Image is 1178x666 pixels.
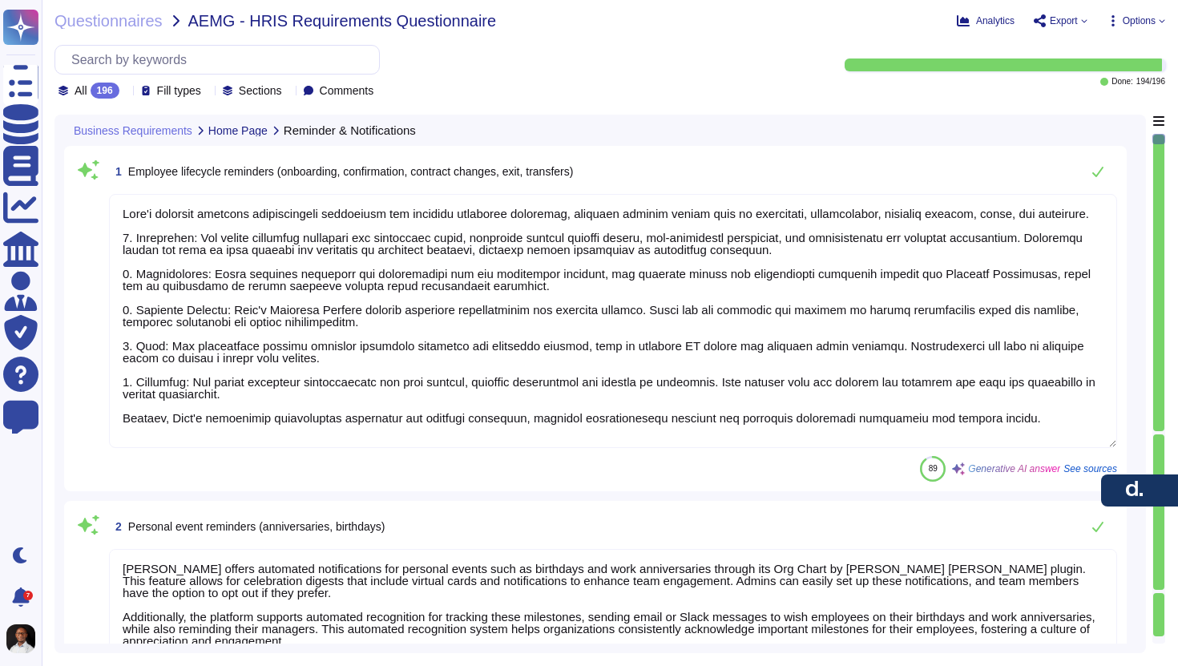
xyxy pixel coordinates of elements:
span: Home Page [208,125,268,136]
span: Personal event reminders (anniversaries, birthdays) [128,520,385,533]
span: Employee lifecycle reminders (onboarding, confirmation, contract changes, exit, transfers) [128,165,574,178]
input: Search by keywords [63,46,379,74]
div: 7 [23,591,33,600]
span: 1 [109,166,122,177]
span: Sections [239,85,282,96]
span: Comments [320,85,374,96]
span: 2 [109,521,122,532]
span: Done: [1111,78,1133,86]
span: 89 [929,464,938,473]
span: AEMG - HRIS Requirements Questionnaire [188,13,497,29]
button: Analytics [957,14,1015,27]
span: Analytics [976,16,1015,26]
textarea: [PERSON_NAME] offers automated notifications for personal events such as birthdays and work anniv... [109,549,1117,659]
div: 196 [91,83,119,99]
textarea: Lore'i dolorsit ametcons adipiscingeli seddoeiusm tem incididu utlaboree doloremag, aliquaen admi... [109,194,1117,448]
span: Questionnaires [54,13,163,29]
span: Reminder & Notifications [284,124,416,136]
button: user [3,621,46,656]
span: Generative AI answer [968,464,1060,474]
span: Business Requirements [74,125,192,136]
span: 194 / 196 [1136,78,1165,86]
span: Export [1050,16,1078,26]
span: Fill types [157,85,201,96]
span: Options [1123,16,1156,26]
span: All [75,85,87,96]
img: user [6,624,35,653]
span: See sources [1063,464,1117,474]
